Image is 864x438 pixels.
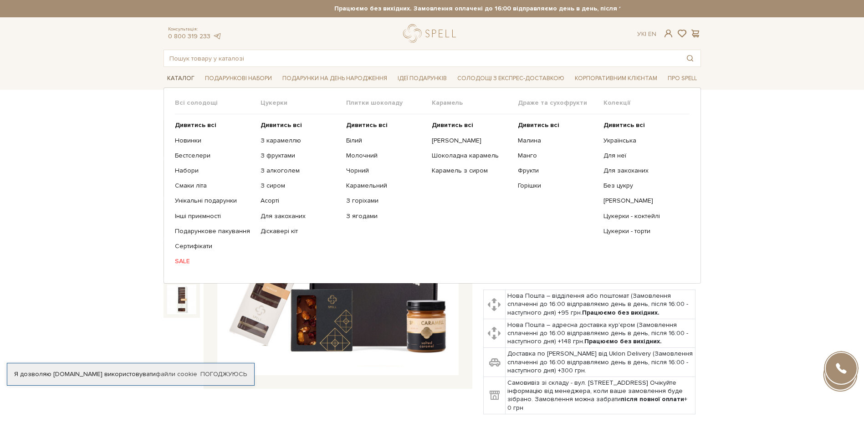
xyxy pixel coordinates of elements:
a: Для закоханих [261,212,339,220]
a: Для закоханих [603,167,682,175]
b: Працюємо без вихідних. [584,337,662,345]
a: З ягодами [346,212,425,220]
a: Для неї [603,152,682,160]
a: Малина [518,137,597,145]
a: [PERSON_NAME] [603,197,682,205]
a: Цукерки - коктейлі [603,212,682,220]
strong: Працюємо без вихідних. Замовлення оплачені до 16:00 відправляємо день в день, після 16:00 - насту... [244,5,782,13]
b: Дивитись всі [346,121,388,129]
div: Я дозволяю [DOMAIN_NAME] використовувати [7,370,254,378]
b: Працюємо без вихідних. [582,309,660,316]
a: Дивитись всі [346,121,425,129]
b: Дивитись всі [175,121,216,129]
a: Подарункове пакування [175,227,254,235]
span: Плитки шоколаду [346,99,432,107]
a: З горіхами [346,197,425,205]
b: Дивитись всі [432,121,473,129]
a: Карамельний [346,182,425,190]
a: Українська [603,137,682,145]
a: SALE [175,257,254,265]
a: Діскавері кіт [261,227,339,235]
a: [PERSON_NAME] [432,137,511,145]
span: Консультація: [168,26,222,32]
span: Ідеї подарунків [394,71,450,86]
td: Доставка по [PERSON_NAME] від Uklon Delivery (Замовлення сплаченні до 16:00 відправляємо день в д... [506,348,695,377]
span: Про Spell [664,71,700,86]
a: Дивитись всі [432,121,511,129]
b: після повної оплати [621,395,684,403]
a: Набори [175,167,254,175]
a: telegram [213,32,222,40]
a: Унікальні подарунки [175,197,254,205]
a: Без цукру [603,182,682,190]
span: Цукерки [261,99,346,107]
a: Карамель з сиром [432,167,511,175]
a: Дивитись всі [518,121,597,129]
b: Дивитись всі [518,121,559,129]
img: Подарунок Шоколадний комплімент [167,285,196,314]
a: Сертифікати [175,242,254,250]
a: Солодощі з експрес-доставкою [454,71,568,86]
a: Шоколадна карамель [432,152,511,160]
b: Дивитись всі [261,121,302,129]
a: Смаки літа [175,182,254,190]
span: | [645,30,646,38]
a: Горішки [518,182,597,190]
a: Новинки [175,137,254,145]
b: Дивитись всі [603,121,645,129]
a: Дивитись всі [261,121,339,129]
span: Каталог [164,71,198,86]
button: Пошук товару у каталозі [680,50,700,66]
a: Інші приємності [175,212,254,220]
span: Подарункові набори [201,71,276,86]
input: Пошук товару у каталозі [164,50,680,66]
div: Каталог [164,87,701,284]
a: З алкоголем [261,167,339,175]
a: З фруктами [261,152,339,160]
div: Ук [637,30,656,38]
a: En [648,30,656,38]
a: Молочний [346,152,425,160]
a: файли cookie [156,370,197,378]
td: Нова Пошта – відділення або поштомат (Замовлення сплаченні до 16:00 відправляємо день в день, піс... [506,290,695,319]
a: Бестселери [175,152,254,160]
a: Корпоративним клієнтам [571,71,661,86]
a: Погоджуюсь [200,370,247,378]
span: Подарунки на День народження [279,71,391,86]
td: Самовивіз зі складу - вул. [STREET_ADDRESS] Очікуйте інформацію від менеджера, коли ваше замовлен... [506,377,695,414]
span: Колекції [603,99,689,107]
a: Цукерки - торти [603,227,682,235]
a: logo [403,24,460,43]
span: Карамель [432,99,517,107]
span: Драже та сухофрукти [518,99,603,107]
a: Манго [518,152,597,160]
td: Нова Пошта – адресна доставка кур'єром (Замовлення сплаченні до 16:00 відправляємо день в день, п... [506,319,695,348]
a: 0 800 319 233 [168,32,210,40]
a: З карамеллю [261,137,339,145]
span: Всі солодощі [175,99,261,107]
a: Фрукти [518,167,597,175]
a: Дивитись всі [175,121,254,129]
a: Дивитись всі [603,121,682,129]
a: Білий [346,137,425,145]
a: З сиром [261,182,339,190]
a: Чорний [346,167,425,175]
a: Асорті [261,197,339,205]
